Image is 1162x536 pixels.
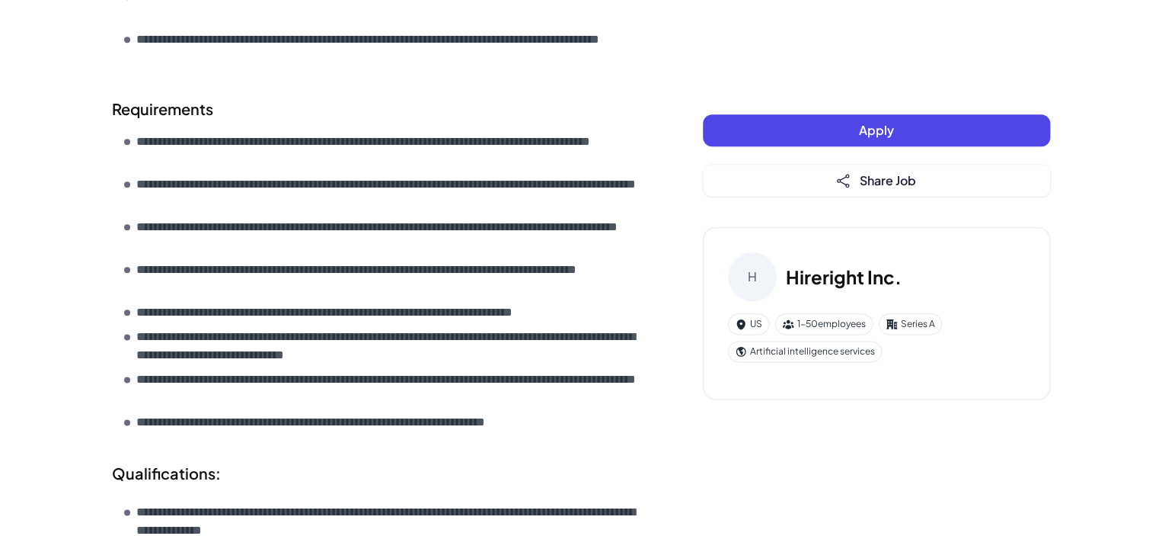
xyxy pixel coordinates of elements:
[728,341,882,362] div: Artificial intelligence services
[112,462,642,485] div: Qualifications:
[703,114,1050,146] button: Apply
[703,165,1050,197] button: Share Job
[728,313,769,335] div: US
[860,172,916,188] span: Share Job
[112,98,642,120] h2: Requirements
[775,313,873,335] div: 1-50 employees
[728,252,777,301] div: H
[879,313,942,335] div: Series A
[859,122,894,138] span: Apply
[786,263,902,290] h3: Hireright Inc.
